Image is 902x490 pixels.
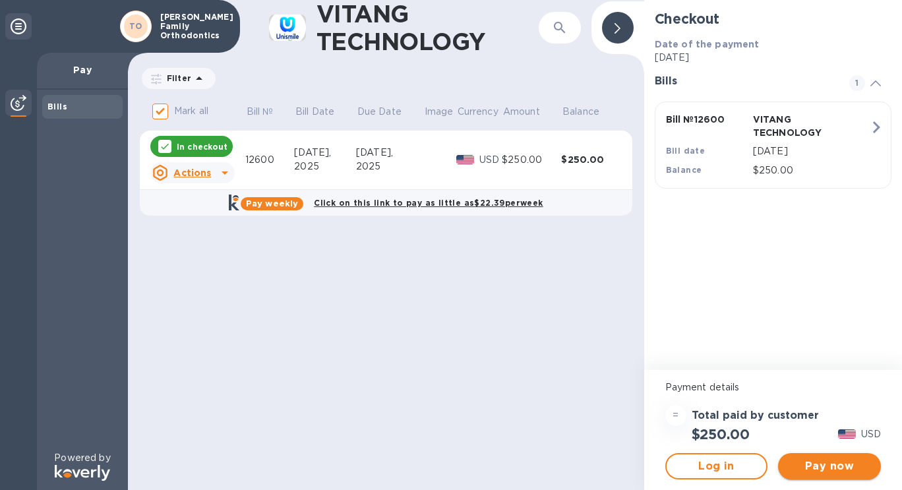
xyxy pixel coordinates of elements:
[665,381,881,394] p: Payment details
[425,105,454,119] p: Image
[173,168,211,178] u: Actions
[753,113,835,139] p: VITANG TECHNOLOGY
[247,105,291,119] span: Bill №
[357,105,402,119] p: Due Date
[861,427,881,441] p: USD
[162,73,191,84] p: Filter
[295,105,334,119] p: Bill Date
[778,453,881,479] button: Pay now
[561,153,620,166] div: $250.00
[174,104,208,118] p: Mark all
[666,165,702,175] b: Balance
[655,11,891,27] h2: Checkout
[54,451,110,465] p: Powered by
[129,21,142,31] b: TO
[655,51,891,65] p: [DATE]
[666,146,706,156] b: Bill date
[838,429,856,439] img: USD
[295,105,351,119] span: Bill Date
[692,426,750,443] h2: $250.00
[562,105,616,119] span: Balance
[314,198,543,208] b: Click on this link to pay as little as $22.39 per week
[458,105,498,119] p: Currency
[665,453,768,479] button: Log in
[677,458,756,474] span: Log in
[849,75,865,91] span: 1
[177,141,227,152] p: In checkout
[356,160,423,173] div: 2025
[479,153,502,167] p: USD
[357,105,419,119] span: Due Date
[789,458,870,474] span: Pay now
[247,105,274,119] p: Bill №
[666,113,748,126] p: Bill № 12600
[655,75,833,88] h3: Bills
[294,146,356,160] div: [DATE],
[503,105,540,119] p: Amount
[502,153,561,167] div: $250.00
[356,146,423,160] div: [DATE],
[562,105,599,119] p: Balance
[753,144,870,158] p: [DATE]
[753,164,870,177] p: $250.00
[47,102,67,111] b: Bills
[692,410,819,422] h3: Total paid by customer
[503,105,557,119] span: Amount
[160,13,226,40] p: [PERSON_NAME] Family Orthodontics
[245,153,294,167] div: 12600
[456,155,474,164] img: USD
[47,63,117,77] p: Pay
[665,405,686,426] div: =
[246,199,298,208] b: Pay weekly
[294,160,356,173] div: 2025
[655,102,891,189] button: Bill №12600VITANG TECHNOLOGYBill date[DATE]Balance$250.00
[655,39,760,49] b: Date of the payment
[55,465,110,481] img: Logo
